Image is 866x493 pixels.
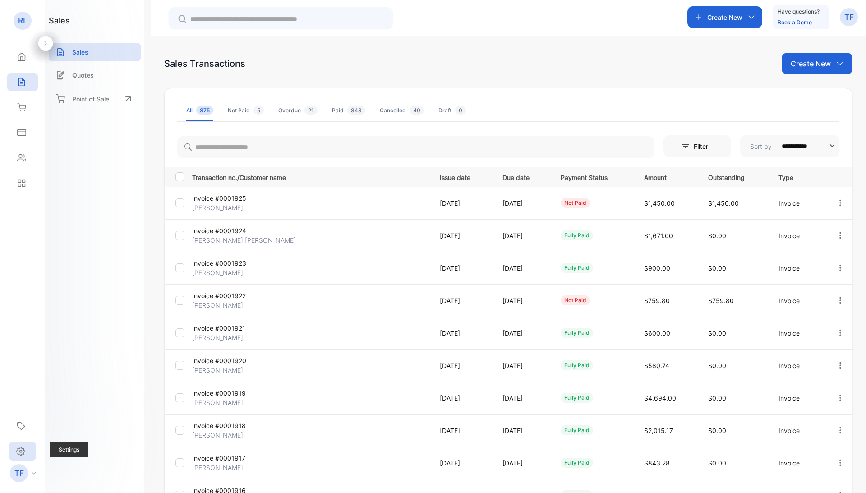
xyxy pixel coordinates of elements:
[192,333,271,342] p: [PERSON_NAME]
[192,291,271,300] p: Invoice #0001922
[778,426,817,435] p: Invoice
[561,295,590,305] div: not paid
[707,13,742,22] p: Create New
[192,421,271,430] p: Invoice #0001918
[502,296,542,305] p: [DATE]
[192,203,271,212] p: [PERSON_NAME]
[347,106,365,115] span: 848
[561,458,593,468] div: fully paid
[72,94,109,104] p: Point of Sale
[7,4,34,31] button: Open LiveChat chat widget
[708,171,760,182] p: Outstanding
[740,135,839,157] button: Sort by
[502,393,542,403] p: [DATE]
[644,459,670,467] span: $843.28
[561,328,593,338] div: fully paid
[644,329,670,337] span: $600.00
[644,264,670,272] span: $900.00
[708,199,739,207] span: $1,450.00
[49,43,141,61] a: Sales
[778,7,820,16] p: Have questions?
[561,263,593,273] div: fully paid
[192,323,271,333] p: Invoice #0001921
[192,268,271,277] p: [PERSON_NAME]
[228,106,264,115] div: Not Paid
[778,296,817,305] p: Invoice
[49,89,141,109] a: Point of Sale
[440,328,484,338] p: [DATE]
[502,263,542,273] p: [DATE]
[192,398,271,407] p: [PERSON_NAME]
[644,232,673,240] span: $1,671.00
[332,106,365,115] div: Paid
[502,426,542,435] p: [DATE]
[561,425,593,435] div: fully paid
[253,106,264,115] span: 5
[440,361,484,370] p: [DATE]
[778,198,817,208] p: Invoice
[438,106,466,115] div: Draft
[750,142,772,151] p: Sort by
[778,171,817,182] p: Type
[778,393,817,403] p: Invoice
[380,106,424,115] div: Cancelled
[561,360,593,370] div: fully paid
[708,297,734,304] span: $759.80
[644,362,669,369] span: $580.74
[192,226,271,235] p: Invoice #0001924
[192,365,271,375] p: [PERSON_NAME]
[708,264,726,272] span: $0.00
[778,263,817,273] p: Invoice
[192,300,271,310] p: [PERSON_NAME]
[502,231,542,240] p: [DATE]
[708,362,726,369] span: $0.00
[778,19,812,26] a: Book a Demo
[644,199,675,207] span: $1,450.00
[708,427,726,434] span: $0.00
[440,171,484,182] p: Issue date
[192,463,271,472] p: [PERSON_NAME]
[440,458,484,468] p: [DATE]
[708,459,726,467] span: $0.00
[782,53,852,74] button: Create New
[502,171,542,182] p: Due date
[440,393,484,403] p: [DATE]
[192,194,271,203] p: Invoice #0001925
[410,106,424,115] span: 40
[50,442,88,457] span: Settings
[840,6,858,28] button: TF
[687,6,762,28] button: Create New
[791,58,831,69] p: Create New
[192,235,296,245] p: [PERSON_NAME] [PERSON_NAME]
[192,171,428,182] p: Transaction no./Customer name
[644,171,690,182] p: Amount
[455,106,466,115] span: 0
[708,232,726,240] span: $0.00
[49,14,70,27] h1: sales
[778,458,817,468] p: Invoice
[778,231,817,240] p: Invoice
[192,356,271,365] p: Invoice #0001920
[502,361,542,370] p: [DATE]
[278,106,318,115] div: Overdue
[304,106,318,115] span: 21
[708,394,726,402] span: $0.00
[72,47,88,57] p: Sales
[561,393,593,403] div: fully paid
[164,57,245,70] div: Sales Transactions
[196,106,213,115] span: 875
[644,427,673,434] span: $2,015.17
[440,231,484,240] p: [DATE]
[186,106,213,115] div: All
[561,171,626,182] p: Payment Status
[49,66,141,84] a: Quotes
[708,329,726,337] span: $0.00
[192,453,271,463] p: Invoice #0001917
[440,426,484,435] p: [DATE]
[18,15,28,27] p: RL
[502,328,542,338] p: [DATE]
[502,458,542,468] p: [DATE]
[14,467,24,479] p: TF
[778,361,817,370] p: Invoice
[192,430,271,440] p: [PERSON_NAME]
